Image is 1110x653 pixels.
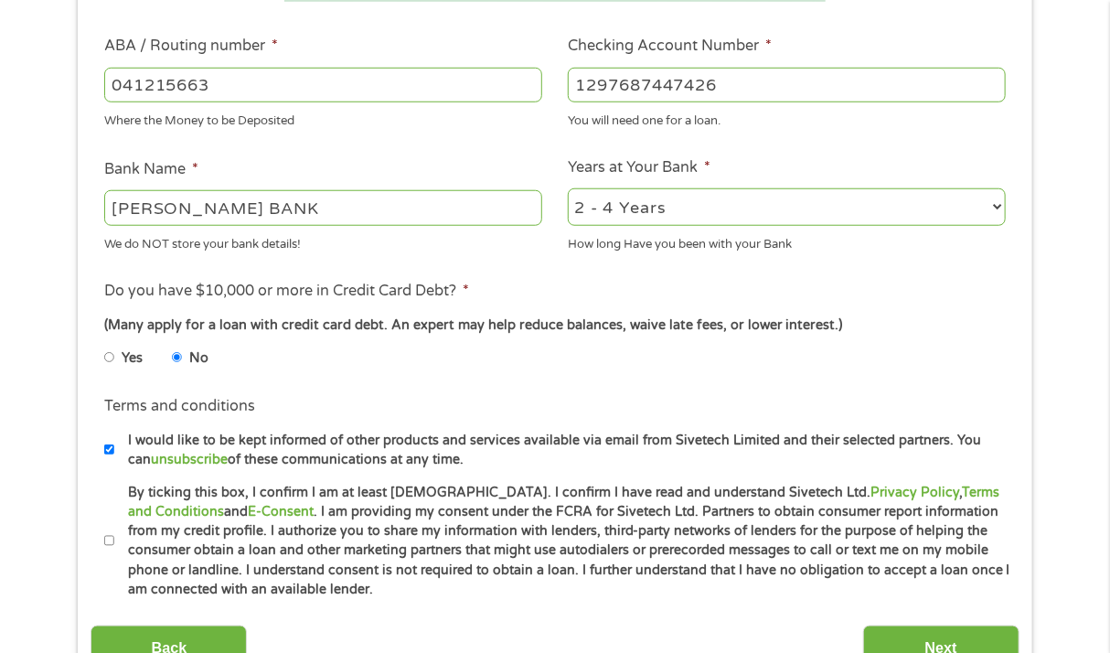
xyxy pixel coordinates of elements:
div: You will need one for a loan. [568,106,1006,131]
label: Checking Account Number [568,37,772,56]
a: Terms and Conditions [128,485,999,519]
a: Privacy Policy [870,485,959,500]
div: Where the Money to be Deposited [104,106,542,131]
input: 263177916 [104,68,542,102]
label: Terms and conditions [104,397,255,416]
label: Bank Name [104,160,198,179]
a: unsubscribe [151,452,228,467]
label: Yes [122,348,143,369]
label: I would like to be kept informed of other products and services available via email from Sivetech... [114,431,1011,470]
label: Years at Your Bank [568,158,710,177]
label: By ticking this box, I confirm I am at least [DEMOGRAPHIC_DATA]. I confirm I have read and unders... [114,483,1011,600]
div: (Many apply for a loan with credit card debt. An expert may help reduce balances, waive late fees... [104,316,1006,336]
a: E-Consent [248,504,314,519]
label: Do you have $10,000 or more in Credit Card Debt? [104,282,469,301]
label: ABA / Routing number [104,37,278,56]
input: 345634636 [568,68,1006,102]
label: No [189,348,208,369]
div: We do NOT store your bank details! [104,229,542,253]
div: How long Have you been with your Bank [568,229,1006,253]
